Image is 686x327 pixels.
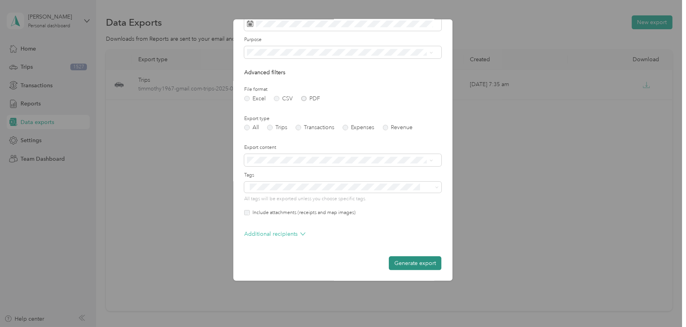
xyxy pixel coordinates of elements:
[296,125,334,130] label: Transactions
[389,256,442,270] button: Generate export
[301,96,320,101] label: PDF
[245,115,442,122] label: Export type
[245,36,442,43] label: Purpose
[642,283,686,327] iframe: Everlance-gr Chat Button Frame
[274,96,293,101] label: CSV
[245,195,442,203] p: All tags will be exported unless you choose specific tags.
[343,125,375,130] label: Expenses
[267,125,287,130] label: Trips
[245,68,442,77] p: Advanced filters
[245,86,442,93] label: File format
[245,144,442,151] label: Export content
[250,209,356,216] label: Include attachments (receipts and map images)
[245,230,306,238] p: Additional recipients
[383,125,413,130] label: Revenue
[245,96,266,101] label: Excel
[245,172,442,179] label: Tags
[245,125,259,130] label: All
